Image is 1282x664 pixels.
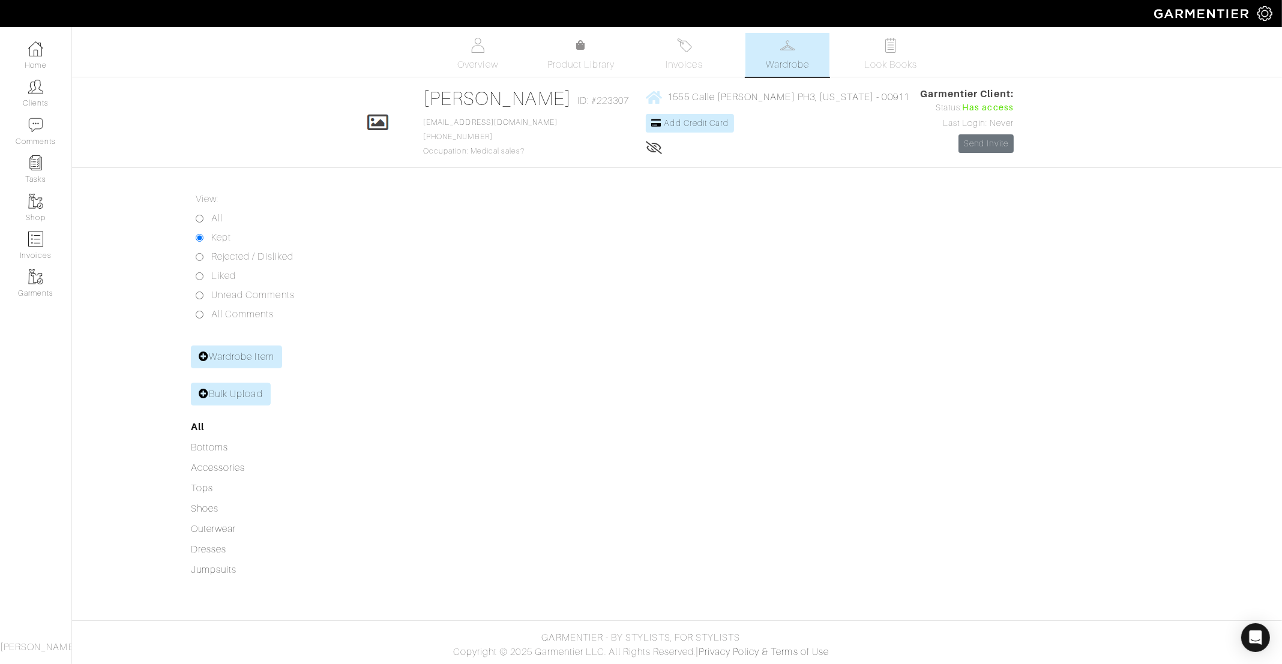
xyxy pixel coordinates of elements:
[780,38,795,53] img: wardrobe-487a4870c1b7c33e795ec22d11cfc2ed9d08956e64fb3008fe2437562e282088.svg
[646,89,909,104] a: 1555 Calle [PERSON_NAME] PH3, [US_STATE] - 00911
[849,33,933,77] a: Look Books
[423,118,558,127] a: [EMAIL_ADDRESS][DOMAIN_NAME]
[453,647,696,657] span: Copyright © 2025 Garmentier LLC. All Rights Reserved.
[191,483,213,494] a: Tops
[196,192,218,206] label: View:
[28,118,43,133] img: comment-icon-a0a6a9ef722e966f86d9cbdc48e553b5cf19dbc54f86b18d962a5391bc8f6eb6.png
[191,442,228,453] a: Bottoms
[28,232,43,247] img: orders-icon-0abe47150d42831381b5fb84f609e132dff9fe21cb692f30cb5eec754e2cba89.png
[457,58,498,72] span: Overview
[211,307,274,322] label: All Comments
[436,33,520,77] a: Overview
[191,564,236,575] a: Jumpsuits
[28,155,43,170] img: reminder-icon-8004d30b9f0a5d33ae49ab947aed9ed385cf756f9e5892f1edd6e32f2345188e.png
[423,118,558,155] span: [PHONE_NUMBER] Occupation: Medical sales?
[28,79,43,94] img: clients-icon-6bae9207a08558b7cb47a8932f037763ab4055f8c8b6bfacd5dc20c3e0201464.png
[191,503,218,514] a: Shoes
[28,269,43,284] img: garments-icon-b7da505a4dc4fd61783c78ac3ca0ef83fa9d6f193b1c9dc38574b1d14d53ca28.png
[664,118,729,128] span: Add Credit Card
[699,647,829,657] a: Privacy Policy & Terms of Use
[191,421,204,432] a: All
[920,117,1014,130] div: Last Login: Never
[920,101,1014,115] div: Status:
[1148,3,1257,24] img: garmentier-logo-header-white-b43fb05a5012e4ada735d5af1a66efaba907eab6374d6393d1fbf88cb4ef424d.png
[191,462,245,473] a: Accessories
[666,58,702,72] span: Invoices
[920,87,1014,101] span: Garmentier Client:
[646,114,734,133] a: Add Credit Card
[423,88,571,109] a: [PERSON_NAME]
[745,33,829,77] a: Wardrobe
[1257,6,1272,21] img: gear-icon-white-bd11855cb880d31180b6d7d6211b90ccbf57a29d726f0c71d8c61bd08dd39cc2.png
[28,41,43,56] img: dashboard-icon-dbcd8f5a0b271acd01030246c82b418ddd0df26cd7fceb0bd07c9910d44c42f6.png
[677,38,692,53] img: orders-27d20c2124de7fd6de4e0e44c1d41de31381a507db9b33961299e4e07d508b8c.svg
[28,194,43,209] img: garments-icon-b7da505a4dc4fd61783c78ac3ca0ef83fa9d6f193b1c9dc38574b1d14d53ca28.png
[547,58,615,72] span: Product Library
[191,544,226,555] a: Dresses
[1241,623,1270,652] div: Open Intercom Messenger
[191,345,282,368] a: Wardrobe Item
[211,288,295,302] label: Unread Comments
[883,38,898,53] img: todo-9ac3debb85659649dc8f770b8b6100bb5dab4b48dedcbae339e5042a72dfd3cc.svg
[766,58,809,72] span: Wardrobe
[211,250,293,264] label: Rejected / Disliked
[191,383,271,405] a: Bulk Upload
[864,58,918,72] span: Look Books
[962,101,1014,115] span: Has access
[642,33,726,77] a: Invoices
[471,38,486,53] img: basicinfo-40fd8af6dae0f16599ec9e87c0ef1c0a1fdea2edbe929e3d69a839185d80c458.svg
[211,230,231,245] label: Kept
[191,524,236,534] a: Outerwear
[668,92,909,103] span: 1555 Calle [PERSON_NAME] PH3, [US_STATE] - 00911
[211,211,223,226] label: All
[958,134,1014,153] a: Send Invite
[211,269,236,283] label: Liked
[539,38,623,72] a: Product Library
[577,94,630,108] span: ID: #223307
